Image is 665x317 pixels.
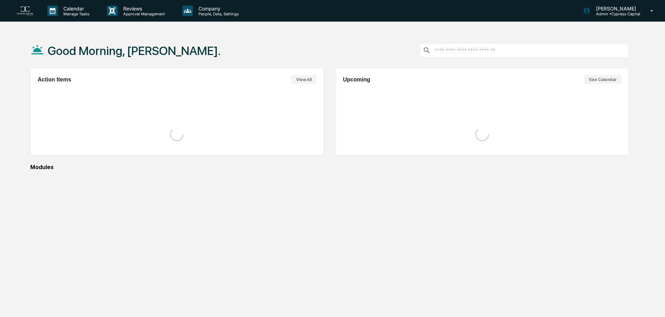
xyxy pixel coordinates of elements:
[118,11,169,16] p: Approval Management
[58,6,93,11] p: Calendar
[590,11,640,16] p: Admin • Cypress Capital
[30,164,629,171] div: Modules
[58,11,93,16] p: Manage Tasks
[291,75,316,84] button: View All
[584,75,621,84] button: See Calendar
[17,6,33,16] img: logo
[48,44,221,58] h1: Good Morning, [PERSON_NAME].
[343,77,370,83] h2: Upcoming
[118,6,169,11] p: Reviews
[193,11,242,16] p: People, Data, Settings
[38,77,71,83] h2: Action Items
[590,6,640,11] p: [PERSON_NAME]
[193,6,242,11] p: Company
